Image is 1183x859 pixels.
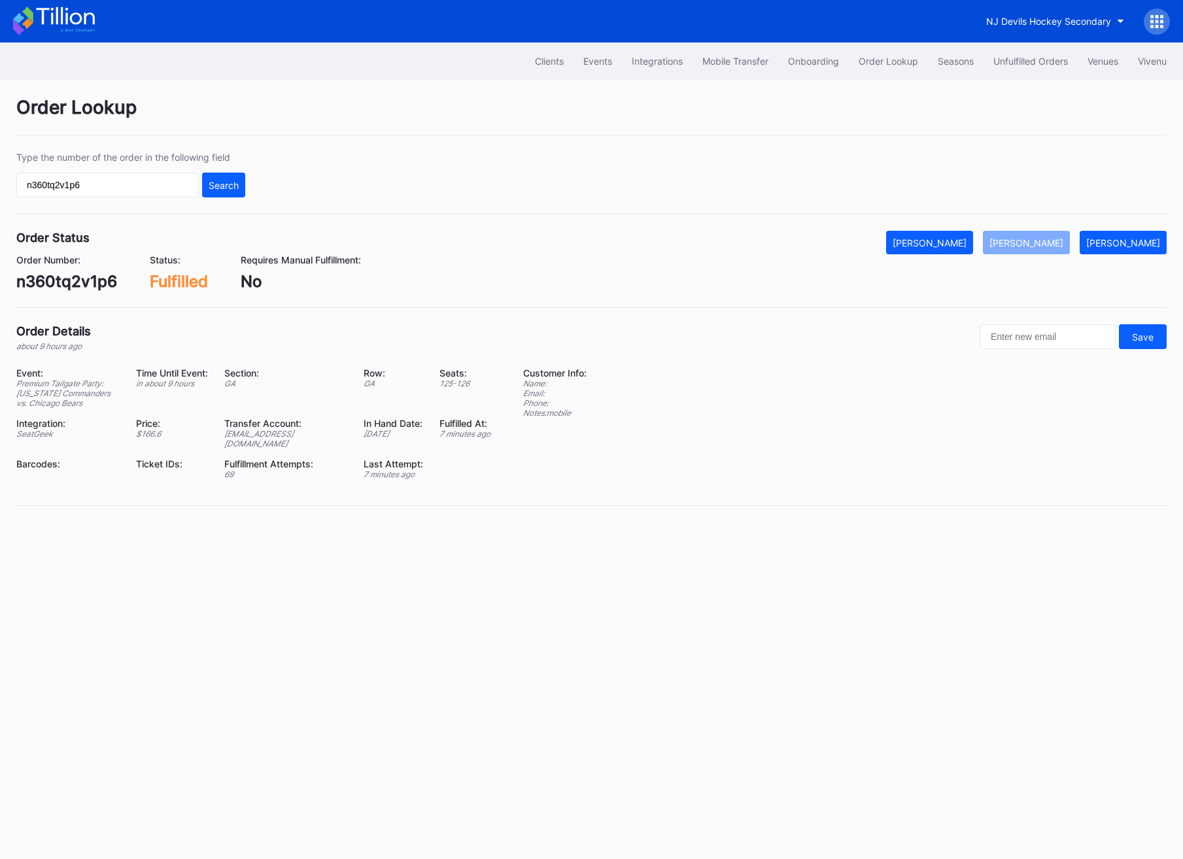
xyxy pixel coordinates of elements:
button: [PERSON_NAME] [983,231,1070,254]
div: Mobile Transfer [702,56,768,67]
div: [PERSON_NAME] [1086,237,1160,248]
div: GA [224,379,348,388]
div: n360tq2v1p6 [16,272,117,291]
div: Seats: [439,367,490,379]
div: Name: [523,379,587,388]
div: 7 minutes ago [364,469,423,479]
div: Fulfilled [150,272,208,291]
button: Onboarding [778,49,849,73]
div: 125 - 126 [439,379,490,388]
div: [PERSON_NAME] [989,237,1063,248]
div: Onboarding [788,56,839,67]
button: [PERSON_NAME] [1080,231,1167,254]
div: 7 minutes ago [439,429,490,439]
button: Clients [525,49,574,73]
div: Ticket IDs: [136,458,208,469]
div: In Hand Date: [364,418,423,429]
div: Order Details [16,324,91,338]
div: Order Status [16,231,90,244]
div: Search [209,180,239,191]
div: Row: [364,367,423,379]
button: Venues [1078,49,1128,73]
div: Phone: [523,398,587,408]
div: $ 166.6 [136,429,208,439]
div: Premium Tailgate Party: [US_STATE] Commanders vs. Chicago Bears [16,379,120,408]
div: Fulfillment Attempts: [224,458,348,469]
input: GT59662 [16,173,199,197]
div: [EMAIL_ADDRESS][DOMAIN_NAME] [224,429,348,448]
div: Email: [523,388,587,398]
div: Transfer Account: [224,418,348,429]
div: Unfulfilled Orders [993,56,1068,67]
div: Seasons [938,56,974,67]
div: Time Until Event: [136,367,208,379]
div: Order Lookup [859,56,918,67]
div: SeatGeek [16,429,120,439]
div: Barcodes: [16,458,120,469]
div: Integration: [16,418,120,429]
div: [DATE] [364,429,423,439]
div: Events [583,56,612,67]
button: Seasons [928,49,984,73]
button: NJ Devils Hockey Secondary [976,9,1134,33]
button: [PERSON_NAME] [886,231,973,254]
div: Fulfilled At: [439,418,490,429]
button: Save [1119,324,1167,349]
button: Unfulfilled Orders [984,49,1078,73]
div: [PERSON_NAME] [893,237,967,248]
input: Enter new email [980,324,1116,349]
div: Notes: mobile [523,408,587,418]
div: 69 [224,469,348,479]
div: Section: [224,367,348,379]
div: Requires Manual Fulfillment: [241,254,361,265]
div: No [241,272,361,291]
div: Vivenu [1138,56,1167,67]
div: Integrations [632,56,683,67]
button: Mobile Transfer [693,49,778,73]
div: Order Number: [16,254,117,265]
button: Search [202,173,245,197]
div: Order Lookup [16,96,1167,135]
button: Order Lookup [849,49,928,73]
div: Status: [150,254,208,265]
div: Price: [136,418,208,429]
div: in about 9 hours [136,379,208,388]
button: Integrations [622,49,693,73]
div: NJ Devils Hockey Secondary [986,16,1111,27]
div: about 9 hours ago [16,341,91,351]
div: Event: [16,367,120,379]
div: Customer Info: [523,367,587,379]
div: Venues [1088,56,1118,67]
button: Events [574,49,622,73]
div: Save [1132,331,1154,343]
div: GA [364,379,423,388]
div: Type the number of the order in the following field [16,152,245,163]
button: Vivenu [1128,49,1176,73]
div: Clients [535,56,564,67]
div: Last Attempt: [364,458,423,469]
